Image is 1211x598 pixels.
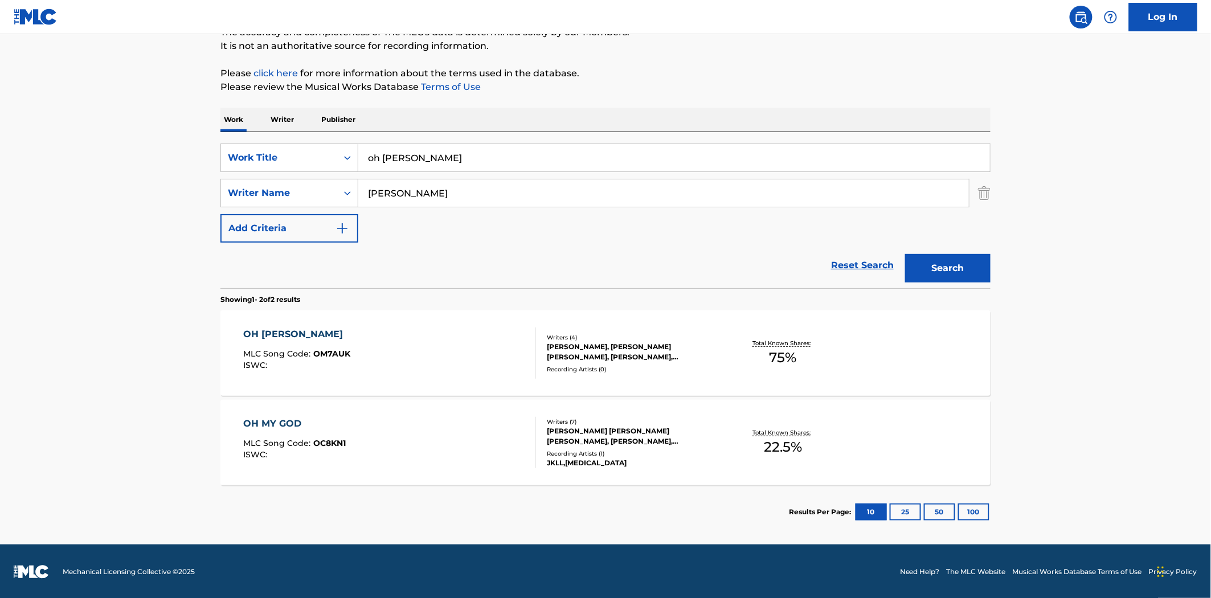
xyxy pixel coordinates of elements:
a: Public Search [1070,6,1093,28]
img: MLC Logo [14,9,58,25]
div: [PERSON_NAME], [PERSON_NAME] [PERSON_NAME], [PERSON_NAME], [PERSON_NAME] [547,342,719,362]
div: OH MY GOD [244,417,346,431]
button: 100 [958,503,989,521]
p: Results Per Page: [789,507,854,517]
img: Delete Criterion [978,179,991,207]
button: Search [905,254,991,282]
img: 9d2ae6d4665cec9f34b9.svg [336,222,349,235]
p: Please review the Musical Works Database [220,80,991,94]
span: ISWC : [244,360,271,370]
span: ISWC : [244,449,271,460]
form: Search Form [220,144,991,288]
a: Musical Works Database Terms of Use [1013,567,1142,577]
button: Add Criteria [220,214,358,243]
p: Writer [267,108,297,132]
button: 25 [890,503,921,521]
a: The MLC Website [947,567,1006,577]
div: Writers ( 7 ) [547,417,719,426]
span: OC8KN1 [314,438,346,448]
div: OH [PERSON_NAME] [244,327,351,341]
a: Privacy Policy [1149,567,1197,577]
p: Work [220,108,247,132]
span: MLC Song Code : [244,349,314,359]
a: OH MY GODMLC Song Code:OC8KN1ISWC:Writers (7)[PERSON_NAME] [PERSON_NAME] [PERSON_NAME], [PERSON_N... [220,400,991,485]
p: Total Known Shares: [752,339,813,347]
div: JKLL,[MEDICAL_DATA] [547,458,719,468]
a: Need Help? [900,567,940,577]
p: Please for more information about the terms used in the database. [220,67,991,80]
div: Recording Artists ( 0 ) [547,365,719,374]
button: 50 [924,503,955,521]
span: 22.5 % [764,437,802,457]
span: Mechanical Licensing Collective © 2025 [63,567,195,577]
div: Writer Name [228,186,330,200]
img: logo [14,565,49,579]
img: search [1074,10,1088,24]
a: click here [253,68,298,79]
p: Publisher [318,108,359,132]
span: OM7AUK [314,349,351,359]
a: OH [PERSON_NAME]MLC Song Code:OM7AUKISWC:Writers (4)[PERSON_NAME], [PERSON_NAME] [PERSON_NAME], [... [220,310,991,396]
div: Help [1099,6,1122,28]
p: It is not an authoritative source for recording information. [220,39,991,53]
span: 75 % [770,347,797,368]
button: 10 [856,503,887,521]
img: help [1104,10,1118,24]
p: Showing 1 - 2 of 2 results [220,294,300,305]
div: Work Title [228,151,330,165]
div: Writers ( 4 ) [547,333,719,342]
span: MLC Song Code : [244,438,314,448]
a: Log In [1129,3,1197,31]
a: Terms of Use [419,81,481,92]
div: Recording Artists ( 1 ) [547,449,719,458]
a: Reset Search [825,253,899,278]
p: Total Known Shares: [752,428,813,437]
div: Drag [1157,555,1164,589]
iframe: Chat Widget [1154,543,1211,598]
div: [PERSON_NAME] [PERSON_NAME] [PERSON_NAME], [PERSON_NAME], [PERSON_NAME] [PERSON_NAME], [PERSON_NAME] [547,426,719,447]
